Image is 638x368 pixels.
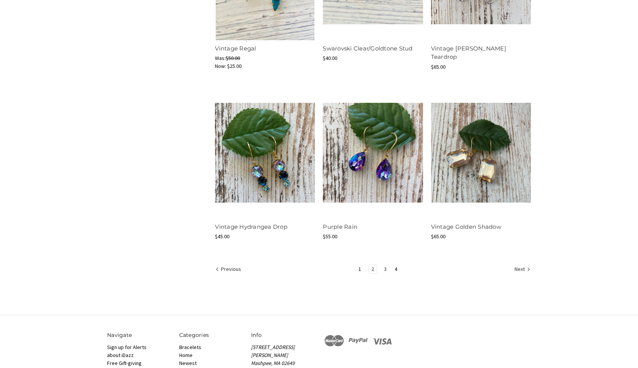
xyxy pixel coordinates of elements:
a: Vintage [PERSON_NAME] Teardrop [431,45,506,61]
a: Next [512,265,531,275]
a: Home [179,352,193,359]
h5: Navigate [107,331,171,339]
h5: Info [251,331,315,339]
a: Previous [215,265,244,275]
address: [STREET_ADDRESS][PERSON_NAME] Mashpee, MA 02649 [251,343,315,367]
span: $55.00 [323,233,337,240]
a: Vintage Hydrangea Drop [215,223,287,230]
a: Page 4 of 4 [392,265,400,273]
a: Page 2 of 4 [369,265,377,273]
a: Sign up for Alerts [107,344,147,351]
nav: pagination [215,264,531,275]
a: Vintage Regal [215,45,256,52]
span: $65.00 [431,233,445,240]
a: Page 1 of 4 [356,265,364,273]
h5: Categories [179,331,243,339]
span: $45.00 [215,233,229,240]
a: Page 3 of 4 [381,265,389,273]
span: $40.00 [323,55,337,61]
a: Newest [179,360,197,366]
a: Purple Rain [323,87,423,219]
a: about iDazz [107,352,134,359]
div: Was: [215,54,315,62]
img: Vintage Golden Shadow [431,103,531,203]
span: $65.00 [431,63,445,70]
a: Vintage Golden Shadow [431,223,501,230]
a: Vintage Hydrangea Drop [215,87,315,219]
span: $50.00 [226,55,240,61]
a: Vintage Golden Shadow [431,87,531,219]
img: Purple Rain [323,103,423,203]
img: Vintage Hydrangea Drop [215,103,315,203]
a: Bracelets [179,344,201,351]
span: Now: [215,63,226,69]
a: Swarovski Clear/Goldtone Stud [323,45,412,52]
a: Purple Rain [323,223,357,230]
span: $25.00 [227,63,242,69]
